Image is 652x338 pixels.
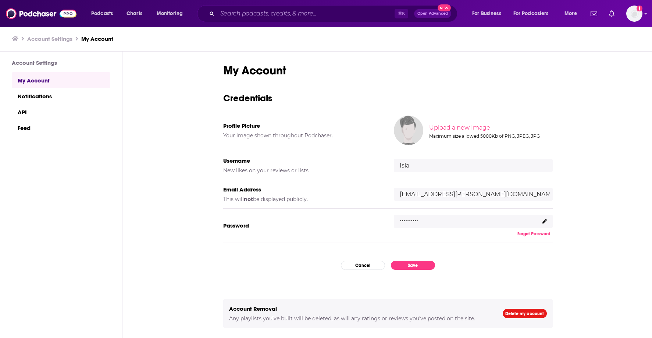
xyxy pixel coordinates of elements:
button: open menu [559,8,586,20]
button: open menu [467,8,510,20]
button: open menu [86,8,122,20]
a: Delete my account [503,309,547,318]
input: Search podcasts, credits, & more... [217,8,395,20]
a: My Account [12,72,110,88]
span: Open Advanced [417,12,448,15]
h5: Profile Picture [223,122,382,129]
h5: Email Address [223,186,382,193]
a: Show notifications dropdown [606,7,617,20]
h5: Username [223,157,382,164]
button: Forgot Password [515,231,553,237]
img: Your profile image [394,116,423,145]
h1: My Account [223,63,553,78]
a: Show notifications dropdown [588,7,600,20]
span: Logged in as Isla [626,6,642,22]
span: More [564,8,577,19]
a: Account Settings [27,35,72,42]
span: For Podcasters [513,8,549,19]
h5: This will be displayed publicly. [223,196,382,203]
img: Podchaser - Follow, Share and Rate Podcasts [6,7,76,21]
h5: Any playlists you've built will be deleted, as will any ratings or reviews you've posted on the s... [229,315,491,322]
button: Save [391,261,435,270]
svg: Add a profile image [637,6,642,11]
input: email [394,188,553,201]
div: Maximum size allowed 5000Kb of PNG, JPEG, JPG [429,133,551,139]
span: New [438,4,451,11]
h5: Account Removal [229,305,491,312]
p: .......... [400,213,418,223]
a: Notifications [12,88,110,104]
h5: Your image shown throughout Podchaser. [223,132,382,139]
button: Cancel [341,261,385,270]
span: ⌘ K [395,9,408,18]
button: open menu [152,8,192,20]
input: username [394,159,553,172]
button: open menu [509,8,559,20]
h3: Account Settings [12,59,110,66]
span: Monitoring [157,8,183,19]
img: User Profile [626,6,642,22]
span: Podcasts [91,8,113,19]
b: not [244,196,253,203]
span: For Business [472,8,501,19]
span: Charts [127,8,142,19]
a: My Account [81,35,113,42]
a: API [12,104,110,120]
a: Charts [122,8,147,20]
a: Feed [12,120,110,135]
button: Open AdvancedNew [414,9,451,18]
div: Search podcasts, credits, & more... [204,5,464,22]
h3: Credentials [223,92,553,104]
button: Show profile menu [626,6,642,22]
h5: Password [223,222,382,229]
h5: New likes on your reviews or lists [223,167,382,174]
